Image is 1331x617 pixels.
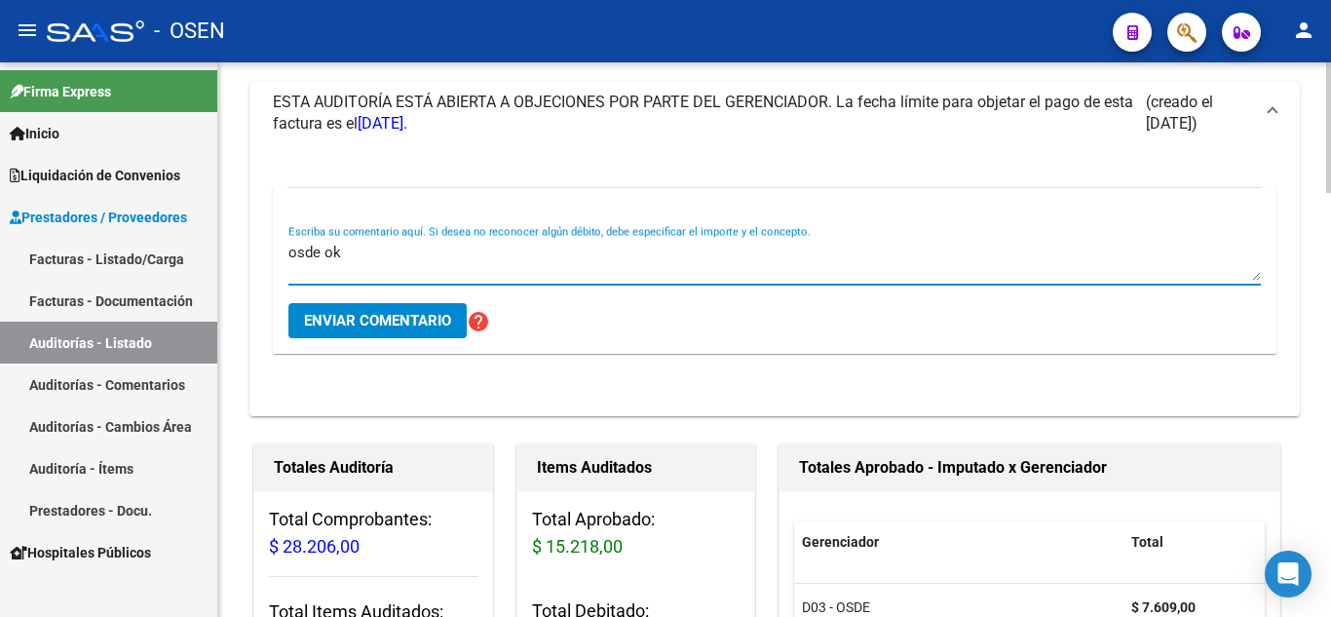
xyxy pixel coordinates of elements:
strong: $ 7.609,00 [1131,599,1196,615]
mat-icon: person [1292,19,1315,42]
mat-icon: help [467,310,490,333]
span: Firma Express [10,81,111,102]
span: (creado el [DATE]) [1146,92,1253,135]
h1: Items Auditados [537,452,736,483]
span: [DATE]. [358,114,407,133]
datatable-header-cell: Total [1123,521,1250,563]
h3: Total Comprobantes: [269,506,477,560]
span: D03 - OSDE [802,599,870,615]
span: Inicio [10,123,59,144]
span: Hospitales Públicos [10,542,151,563]
span: $ 15.218,00 [532,536,623,557]
div: ESTA AUDITORÍA ESTÁ ABIERTA A OBJECIONES POR PARTE DEL GERENCIADOR. La fecha límite para objetar ... [249,144,1300,416]
mat-icon: menu [16,19,39,42]
span: $ 28.206,00 [269,536,360,557]
span: ESTA AUDITORÍA ESTÁ ABIERTA A OBJECIONES POR PARTE DEL GERENCIADOR. La fecha límite para objetar ... [273,93,1133,133]
button: Enviar comentario [288,303,467,338]
span: Liquidación de Convenios [10,165,180,186]
span: Prestadores / Proveedores [10,207,187,228]
div: Open Intercom Messenger [1265,551,1312,598]
datatable-header-cell: Gerenciador [794,521,1123,563]
h1: Totales Auditoría [274,452,473,483]
span: Total [1131,534,1163,550]
span: - OSEN [154,10,225,53]
h1: Totales Aprobado - Imputado x Gerenciador [799,452,1260,483]
span: Gerenciador [802,534,879,550]
mat-expansion-panel-header: ESTA AUDITORÍA ESTÁ ABIERTA A OBJECIONES POR PARTE DEL GERENCIADOR. La fecha límite para objetar ... [249,82,1300,144]
span: Enviar comentario [304,312,451,329]
h3: Total Aprobado: [532,506,741,560]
